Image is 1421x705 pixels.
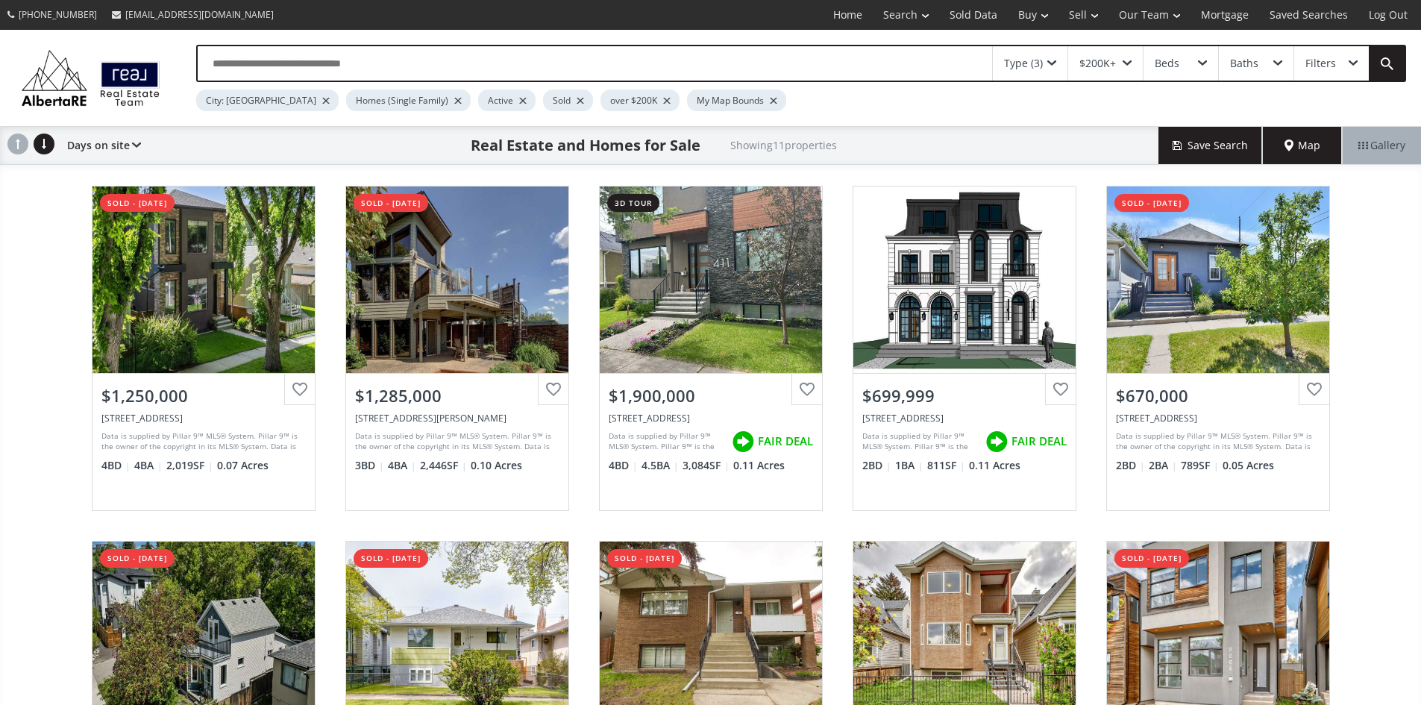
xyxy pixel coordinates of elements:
[355,384,559,407] div: $1,285,000
[1116,458,1145,473] span: 2 BD
[101,430,302,453] div: Data is supplied by Pillar 9™ MLS® System. Pillar 9™ is the owner of the copyright in its MLS® Sy...
[1116,412,1320,424] div: 931 2 Avenue NE, Calgary, AB T2E 0G6
[642,458,679,473] span: 4.5 BA
[1342,127,1421,164] div: Gallery
[1181,458,1219,473] span: 789 SF
[1155,58,1179,69] div: Beds
[101,384,306,407] div: $1,250,000
[543,90,593,111] div: Sold
[862,458,891,473] span: 2 BD
[166,458,213,473] span: 2,019 SF
[355,430,556,453] div: Data is supplied by Pillar 9™ MLS® System. Pillar 9™ is the owner of the copyright in its MLS® Sy...
[471,458,522,473] span: 0.10 Acres
[609,384,813,407] div: $1,900,000
[609,412,813,424] div: 411 9 Street NE, Calgary, AB T2E 4K2
[1116,430,1317,453] div: Data is supplied by Pillar 9™ MLS® System. Pillar 9™ is the owner of the copyright in its MLS® Sy...
[969,458,1020,473] span: 0.11 Acres
[982,427,1011,457] img: rating icon
[862,430,978,453] div: Data is supplied by Pillar 9™ MLS® System. Pillar 9™ is the owner of the copyright in its MLS® Sy...
[600,90,680,111] div: over $200K
[733,458,785,473] span: 0.11 Acres
[683,458,730,473] span: 3,084 SF
[104,1,281,28] a: [EMAIL_ADDRESS][DOMAIN_NAME]
[1158,127,1263,164] button: Save Search
[838,171,1091,526] a: $699,999[STREET_ADDRESS]Data is supplied by Pillar 9™ MLS® System. Pillar 9™ is the owner of the ...
[125,8,274,21] span: [EMAIL_ADDRESS][DOMAIN_NAME]
[584,171,838,526] a: 3d tour$1,900,000[STREET_ADDRESS]Data is supplied by Pillar 9™ MLS® System. Pillar 9™ is the owne...
[1004,58,1043,69] div: Type (3)
[609,430,724,453] div: Data is supplied by Pillar 9™ MLS® System. Pillar 9™ is the owner of the copyright in its MLS® Sy...
[687,90,786,111] div: My Map Bounds
[862,384,1067,407] div: $699,999
[101,458,131,473] span: 4 BD
[609,458,638,473] span: 4 BD
[1284,138,1320,153] span: Map
[217,458,269,473] span: 0.07 Acres
[19,8,97,21] span: [PHONE_NUMBER]
[77,171,330,526] a: sold - [DATE]$1,250,000[STREET_ADDRESS]Data is supplied by Pillar 9™ MLS® System. Pillar 9™ is th...
[1011,433,1067,449] span: FAIR DEAL
[730,140,837,151] h2: Showing 11 properties
[60,127,141,164] div: Days on site
[134,458,163,473] span: 4 BA
[1358,138,1405,153] span: Gallery
[1079,58,1116,69] div: $200K+
[862,412,1067,424] div: 203 12A Street NE, Calgary, AB T2E 4R6
[478,90,536,111] div: Active
[388,458,416,473] span: 4 BA
[471,135,700,156] h1: Real Estate and Homes for Sale
[728,427,758,457] img: rating icon
[1116,384,1320,407] div: $670,000
[927,458,965,473] span: 811 SF
[355,458,384,473] span: 3 BD
[355,412,559,424] div: 1239 Colgrove Avenue NE, Calgary, AB T2E5C3
[895,458,923,473] span: 1 BA
[15,46,166,110] img: Logo
[1091,171,1345,526] a: sold - [DATE]$670,000[STREET_ADDRESS]Data is supplied by Pillar 9™ MLS® System. Pillar 9™ is the ...
[420,458,467,473] span: 2,446 SF
[1230,58,1258,69] div: Baths
[758,433,813,449] span: FAIR DEAL
[1223,458,1274,473] span: 0.05 Acres
[1149,458,1177,473] span: 2 BA
[101,412,306,424] div: 508 8 Street NE, Calgary, AB T2E 4H2
[1305,58,1336,69] div: Filters
[196,90,339,111] div: City: [GEOGRAPHIC_DATA]
[1263,127,1342,164] div: Map
[330,171,584,526] a: sold - [DATE]$1,285,000[STREET_ADDRESS][PERSON_NAME]Data is supplied by Pillar 9™ MLS® System. Pi...
[346,90,471,111] div: Homes (Single Family)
